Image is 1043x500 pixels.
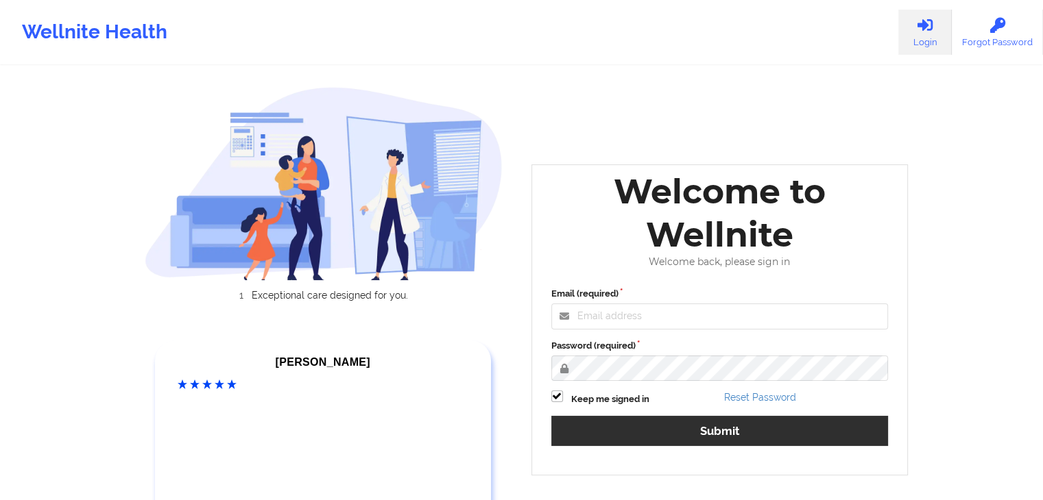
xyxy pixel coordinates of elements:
label: Keep me signed in [571,392,649,406]
label: Password (required) [551,339,889,353]
label: Email (required) [551,287,889,301]
a: Forgot Password [952,10,1043,55]
div: Welcome back, please sign in [542,256,898,268]
div: Welcome to Wellnite [542,170,898,256]
a: Reset Password [724,392,796,403]
img: wellnite-auth-hero_200.c722682e.png [145,86,503,280]
a: Login [898,10,952,55]
button: Submit [551,416,889,445]
input: Email address [551,303,889,329]
span: [PERSON_NAME] [276,356,370,368]
li: Exceptional care designed for you. [157,290,503,301]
